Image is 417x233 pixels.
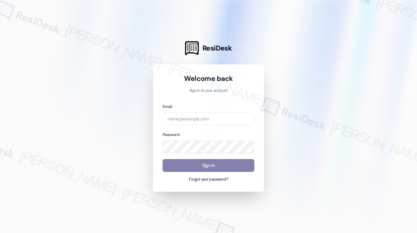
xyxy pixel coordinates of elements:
[163,177,254,183] button: Forgot your password?
[185,41,199,55] img: ResiDesk Logo
[163,88,254,94] p: Sign in to your account
[163,113,254,125] input: name@example.com
[203,44,232,53] span: ResiDesk
[163,104,172,109] label: Email
[163,159,254,172] button: Sign In
[163,132,179,137] label: Password
[163,74,254,83] h1: Welcome back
